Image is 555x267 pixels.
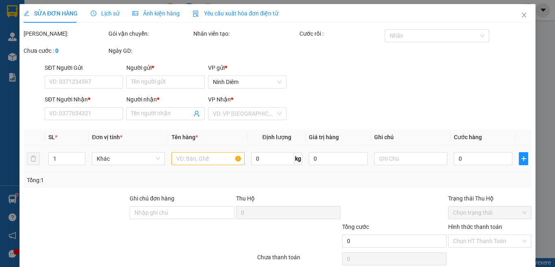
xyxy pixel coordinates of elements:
span: Cước hàng [454,134,482,140]
span: plus [519,155,528,162]
span: Tên hàng [171,134,198,140]
button: plus [519,152,528,165]
span: Ninh Diêm [213,76,282,88]
input: Ghi chú đơn hàng [130,206,234,219]
div: Chưa thanh toán [256,253,341,267]
span: clock-circle [91,11,96,16]
span: Tổng cước [342,224,369,230]
div: Tổng: 1 [27,176,215,185]
span: Chọn trạng thái [453,207,527,219]
span: user-add [193,110,200,117]
div: Nhân viên tạo: [193,29,298,38]
div: Gói vận chuyển: [108,29,192,38]
div: Chưa cước : [24,46,107,55]
b: 0 [55,47,59,54]
span: Giá trị hàng [309,134,339,140]
span: SỬA ĐƠN HÀNG [24,10,78,17]
span: Định lượng [262,134,291,140]
span: Thu Hộ [236,195,254,202]
div: Cước rồi : [299,29,383,38]
span: picture [132,11,138,16]
div: Ngày GD: [108,46,192,55]
span: kg [294,152,302,165]
label: Hình thức thanh toán [448,224,502,230]
span: Đơn vị tính [92,134,122,140]
span: close [521,12,527,18]
input: VD: Bàn, Ghế [171,152,245,165]
span: Yêu cầu xuất hóa đơn điện tử [193,10,278,17]
img: icon [193,11,199,17]
div: [PERSON_NAME]: [24,29,107,38]
div: Người gửi [126,63,205,72]
span: Lịch sử [91,10,119,17]
button: delete [27,152,40,165]
span: Ảnh kiện hàng [132,10,180,17]
div: Trạng thái Thu Hộ [448,194,531,203]
div: VP gửi [208,63,286,72]
th: Ghi chú [371,129,451,145]
label: Ghi chú đơn hàng [130,195,174,202]
span: VP Nhận [208,96,231,103]
span: edit [24,11,29,16]
div: SĐT Người Nhận [45,95,123,104]
div: SĐT Người Gửi [45,63,123,72]
div: Người nhận [126,95,205,104]
span: SL [48,134,55,140]
span: Khác [97,153,160,165]
input: Ghi Chú [374,152,447,165]
button: Close [513,4,535,27]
